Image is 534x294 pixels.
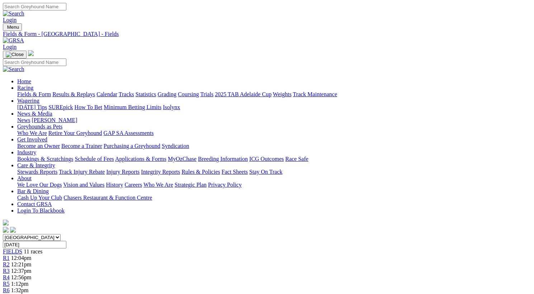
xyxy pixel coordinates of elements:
a: Strategic Plan [175,182,207,188]
a: R6 [3,287,10,293]
div: About [17,182,531,188]
input: Search [3,3,66,10]
span: 11 races [24,248,42,255]
a: Rules & Policies [181,169,220,175]
img: Search [3,10,24,17]
a: ICG Outcomes [249,156,284,162]
a: Racing [17,85,33,91]
a: Integrity Reports [141,169,180,175]
div: News & Media [17,117,531,123]
div: Racing [17,91,531,98]
a: Greyhounds as Pets [17,123,62,130]
img: twitter.svg [10,227,16,233]
img: Search [3,66,24,73]
a: FIELDS [3,248,22,255]
a: Privacy Policy [208,182,242,188]
a: MyOzChase [168,156,197,162]
div: Wagering [17,104,531,111]
img: facebook.svg [3,227,9,233]
a: Vision and Values [63,182,104,188]
a: Home [17,78,31,84]
div: Bar & Dining [17,195,531,201]
a: Track Injury Rebate [59,169,105,175]
a: Tracks [119,91,134,97]
input: Search [3,59,66,66]
a: Bar & Dining [17,188,49,194]
a: Race Safe [285,156,308,162]
a: Who We Are [17,130,47,136]
a: GAP SA Assessments [104,130,154,136]
img: logo-grsa-white.png [3,220,9,225]
a: [DATE] Tips [17,104,47,110]
a: Stewards Reports [17,169,57,175]
img: GRSA [3,37,24,44]
img: logo-grsa-white.png [28,50,34,56]
a: [PERSON_NAME] [32,117,77,123]
a: History [106,182,123,188]
span: Menu [7,24,19,30]
a: Login [3,44,16,50]
a: Who We Are [143,182,173,188]
a: Care & Integrity [17,162,55,168]
a: Bookings & Scratchings [17,156,73,162]
a: Retire Your Greyhound [48,130,102,136]
a: Login [3,17,16,23]
span: 1:12pm [11,281,29,287]
span: 12:21pm [11,261,32,267]
a: Get Involved [17,136,47,143]
a: Coursing [178,91,199,97]
a: R3 [3,268,10,274]
a: Schedule of Fees [75,156,114,162]
a: Stay On Track [249,169,282,175]
div: Greyhounds as Pets [17,130,531,136]
span: 12:37pm [11,268,32,274]
div: Get Involved [17,143,531,149]
a: Fields & Form [17,91,51,97]
a: Track Maintenance [293,91,337,97]
a: Purchasing a Greyhound [104,143,160,149]
a: About [17,175,32,181]
a: Results & Replays [52,91,95,97]
a: R5 [3,281,10,287]
a: Isolynx [163,104,180,110]
a: Fields & Form - [GEOGRAPHIC_DATA] - Fields [3,31,531,37]
img: Close [6,52,24,57]
a: R4 [3,274,10,280]
a: Become an Owner [17,143,60,149]
a: Syndication [162,143,189,149]
a: News [17,117,30,123]
a: SUREpick [48,104,73,110]
a: We Love Our Dogs [17,182,62,188]
button: Toggle navigation [3,23,22,31]
button: Toggle navigation [3,51,27,59]
a: Login To Blackbook [17,207,65,214]
span: 12:56pm [11,274,32,280]
span: 1:32pm [11,287,29,293]
div: Industry [17,156,531,162]
a: Minimum Betting Limits [104,104,161,110]
div: Care & Integrity [17,169,531,175]
a: How To Bet [75,104,103,110]
a: 2025 TAB Adelaide Cup [215,91,271,97]
a: Grading [158,91,176,97]
a: Statistics [136,91,156,97]
a: Chasers Restaurant & Function Centre [63,195,152,201]
a: Applications & Forms [115,156,166,162]
input: Select date [3,241,66,248]
a: Careers [124,182,142,188]
a: Trials [200,91,213,97]
a: R2 [3,261,10,267]
a: R1 [3,255,10,261]
a: Calendar [96,91,117,97]
a: Wagering [17,98,39,104]
a: Breeding Information [198,156,248,162]
a: Industry [17,149,36,155]
a: Injury Reports [106,169,140,175]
